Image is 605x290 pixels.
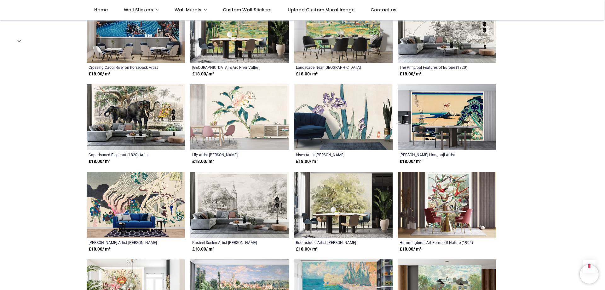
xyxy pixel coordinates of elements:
strong: £ 18.00 / m² [296,246,318,252]
strong: £ 18.00 / m² [192,71,214,77]
img: Irises Wall Mural Artist Kōno Bairei [294,84,393,151]
strong: £ 18.00 / m² [296,158,318,165]
img: Minamoto no Muneyuki Ason Wall Mural Artist Katsushika Hokusai [87,172,185,238]
strong: £ 18.00 / m² [192,246,214,252]
strong: £ 18.00 / m² [89,246,110,252]
a: Lily Artist [PERSON_NAME] [192,152,268,157]
img: Toto Asakusa Honganji Wall Mural Artist Katsushika Hokusai [398,84,496,151]
img: Hummingbirds Art Forms Of Nature (1904) Wall Mural Artist Ernst Haeckel [398,172,496,238]
strong: £ 18.00 / m² [400,71,421,77]
a: Boomstudie Artist [PERSON_NAME] [296,240,372,245]
a: [PERSON_NAME] Honganji Artist [PERSON_NAME] [400,152,475,157]
a: Hummingbirds Art Forms Of Nature (1904) Artist [PERSON_NAME] [400,240,475,245]
span: Home [94,7,108,13]
strong: £ 18.00 / m² [400,246,421,252]
img: Kasteel Soelen Wall Mural Artist George Andries Roth [190,172,289,238]
span: Upload Custom Mural Image [288,7,354,13]
a: Crossing Caoqi River on horseback Artist [PERSON_NAME] [89,65,164,70]
a: Irises Artist [PERSON_NAME] [296,152,372,157]
iframe: Brevo live chat [580,265,599,284]
span: Custom Wall Stickers [223,7,272,13]
span: Wall Murals [175,7,201,13]
strong: £ 18.00 / m² [296,71,318,77]
strong: £ 18.00 / m² [400,158,421,165]
a: [PERSON_NAME] Artist [PERSON_NAME] [89,240,164,245]
strong: £ 18.00 / m² [192,158,214,165]
a: Kasteel Soelen Artist [PERSON_NAME] [192,240,268,245]
img: Lily Wall Mural Artist Kōno Bairei [190,84,289,151]
strong: £ 18.00 / m² [89,71,110,77]
img: Boomstudie Wall Mural Artist George Andries Roth [294,172,393,238]
span: Wall Stickers [124,7,153,13]
a: The Principal Features of Europe (1820) Artist [PERSON_NAME] [400,65,475,70]
a: Caparisoned Elephant (1820) Artist [PERSON_NAME] [89,152,164,157]
img: Caparisoned Elephant (1820) Wall Mural Artist Oliver Goldsmith [87,84,185,151]
span: Contact us [371,7,396,13]
a: Landscape Near [GEOGRAPHIC_DATA] ([GEOGRAPHIC_DATA]. 1876) Artist [PERSON_NAME] [296,65,372,70]
strong: £ 18.00 / m² [89,158,110,165]
a: [GEOGRAPHIC_DATA] & Arc River Valley Artist [PERSON_NAME] [192,65,268,70]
